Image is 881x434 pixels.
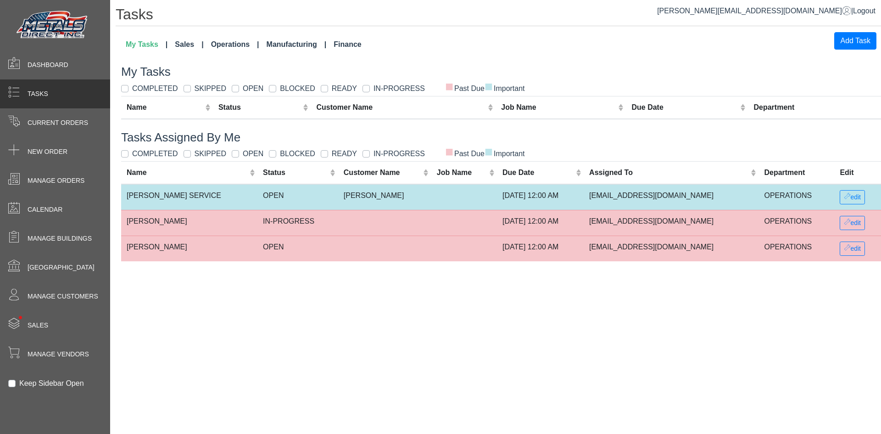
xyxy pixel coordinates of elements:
[28,89,48,99] span: Tasks
[344,167,421,178] div: Customer Name
[840,216,865,230] button: edit
[280,148,315,159] label: BLOCKED
[657,6,875,17] div: |
[445,150,485,158] span: Past Due
[502,167,574,178] div: Due Date
[501,102,616,113] div: Job Name
[853,7,875,15] span: Logout
[445,83,453,90] span: ■
[374,148,425,159] label: IN-PROGRESS
[834,32,876,50] button: Add Task
[28,234,92,243] span: Manage Buildings
[28,349,89,359] span: Manage Vendors
[753,102,875,113] div: Department
[584,210,758,236] td: [EMAIL_ADDRESS][DOMAIN_NAME]
[497,210,584,236] td: [DATE] 12:00 AM
[121,210,257,236] td: [PERSON_NAME]
[497,236,584,261] td: [DATE] 12:00 AM
[116,6,881,26] h1: Tasks
[584,236,758,261] td: [EMAIL_ADDRESS][DOMAIN_NAME]
[257,236,338,261] td: OPEN
[316,102,485,113] div: Customer Name
[121,130,881,145] h3: Tasks Assigned By Me
[263,35,330,54] a: Manufacturing
[243,148,263,159] label: OPEN
[280,83,315,94] label: BLOCKED
[121,65,881,79] h3: My Tasks
[171,35,207,54] a: Sales
[485,85,525,92] span: Important
[28,292,98,301] span: Manage Customers
[207,35,263,54] a: Operations
[132,148,178,159] label: COMPLETED
[437,167,487,178] div: Job Name
[14,8,92,42] img: Metals Direct Inc Logo
[28,176,84,186] span: Manage Orders
[28,263,95,272] span: [GEOGRAPHIC_DATA]
[631,102,738,113] div: Due Date
[445,148,453,155] span: ■
[338,184,431,210] td: [PERSON_NAME]
[218,102,301,113] div: Status
[758,184,834,210] td: OPERATIONS
[332,83,357,94] label: READY
[132,83,178,94] label: COMPLETED
[122,35,171,54] a: My Tasks
[840,190,865,204] button: edit
[28,60,68,70] span: Dashboard
[195,148,226,159] label: SKIPPED
[263,167,328,178] div: Status
[589,167,748,178] div: Assigned To
[497,184,584,210] td: [DATE] 12:00 AM
[330,35,365,54] a: Finance
[485,148,493,155] span: ■
[840,242,865,256] button: edit
[764,167,829,178] div: Department
[485,83,493,90] span: ■
[28,321,48,330] span: Sales
[243,83,263,94] label: OPEN
[127,102,203,113] div: Name
[445,85,485,92] span: Past Due
[584,184,758,210] td: [EMAIL_ADDRESS][DOMAIN_NAME]
[657,7,851,15] a: [PERSON_NAME][EMAIL_ADDRESS][DOMAIN_NAME]
[28,147,67,157] span: New Order
[9,303,32,333] span: •
[195,83,226,94] label: SKIPPED
[257,210,338,236] td: IN-PROGRESS
[28,205,62,214] span: Calendar
[332,148,357,159] label: READY
[28,118,88,128] span: Current Orders
[127,167,247,178] div: Name
[485,150,525,158] span: Important
[758,210,834,236] td: OPERATIONS
[121,236,257,261] td: [PERSON_NAME]
[121,184,257,210] td: [PERSON_NAME] SERVICE
[257,184,338,210] td: OPEN
[758,236,834,261] td: OPERATIONS
[840,167,875,178] div: Edit
[374,83,425,94] label: IN-PROGRESS
[19,378,84,389] label: Keep Sidebar Open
